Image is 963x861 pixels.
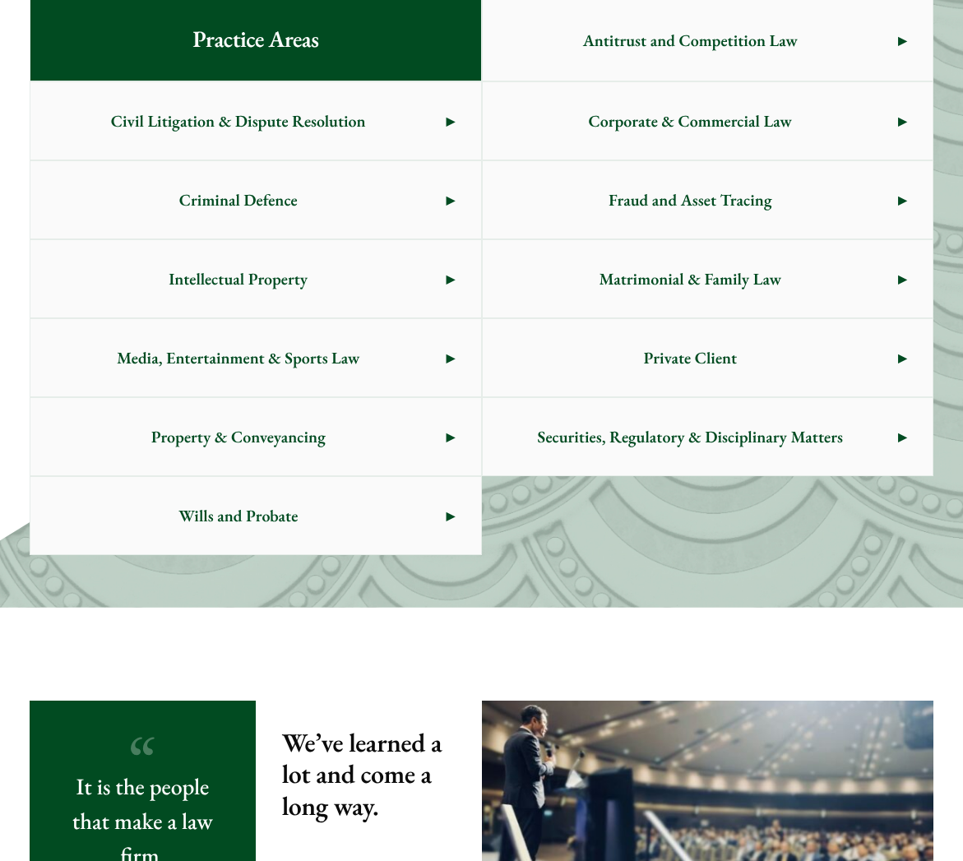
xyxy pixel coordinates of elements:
span: Matrimonial & Family Law [483,240,898,317]
strong: We’ve learned a lot and come a long way. [282,725,442,823]
span: Media, Entertainment & Sports Law [30,319,446,396]
a: Fraud and Asset Tracing [483,161,933,238]
span: Fraud and Asset Tracing [483,161,898,238]
a: Wills and Probate [30,477,481,554]
a: Criminal Defence [30,161,481,238]
span: Private Client [483,319,898,396]
span: Intellectual Property [30,240,446,317]
a: Private Client [483,319,933,396]
a: Intellectual Property [30,240,481,317]
span: Wills and Probate [30,477,446,554]
span: Corporate & Commercial Law [483,82,898,160]
a: Securities, Regulatory & Disciplinary Matters [483,398,933,475]
span: Securities, Regulatory & Disciplinary Matters [483,398,898,475]
span: Antitrust and Competition Law [483,2,898,79]
a: Matrimonial & Family Law [483,240,933,317]
span: Criminal Defence [30,161,446,238]
a: Civil Litigation & Dispute Resolution [30,82,481,160]
span: Civil Litigation & Dispute Resolution [30,82,446,160]
span: Property & Conveyancing [30,398,446,475]
a: Media, Entertainment & Sports Law [30,319,481,396]
a: Property & Conveyancing [30,398,481,475]
a: Corporate & Commercial Law [483,82,933,160]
